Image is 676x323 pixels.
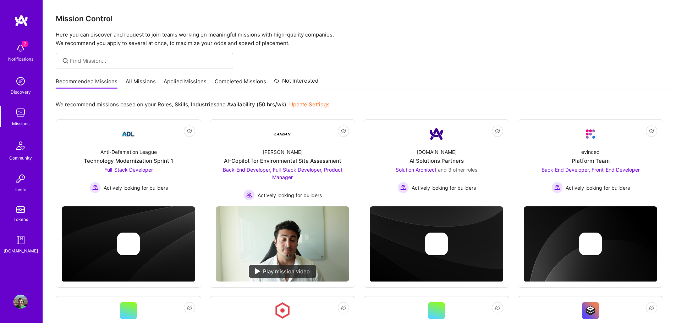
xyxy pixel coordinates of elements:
[274,126,291,143] img: Company Logo
[524,126,657,201] a: Company LogoevincedPlatform TeamBack-End Developer, Front-End Developer Actively looking for buil...
[216,206,349,282] img: No Mission
[61,57,70,65] i: icon SearchGrey
[56,78,117,89] a: Recommended Missions
[126,78,156,89] a: All Missions
[12,120,29,127] div: Missions
[13,295,28,309] img: User Avatar
[542,167,640,173] span: Back-End Developer, Front-End Developer
[438,167,477,173] span: and 3 other roles
[62,206,195,282] img: cover
[70,57,228,65] input: Find Mission...
[495,128,500,134] i: icon EyeClosed
[56,30,663,48] p: Here you can discover and request to join teams working on meaningful missions with high-quality ...
[216,126,349,201] a: Company Logo[PERSON_NAME]AI-Copilot for Environmental Site AssessmentBack-End Developer, Full-Sta...
[56,101,330,108] p: We recommend missions based on your , , and .
[412,184,476,191] span: Actively looking for builders
[227,101,286,108] b: Availability (50 hrs/wk)
[223,167,342,180] span: Back-End Developer, Full-Stack Developer, Product Manager
[13,41,28,55] img: bell
[13,233,28,247] img: guide book
[175,101,188,108] b: Skills
[417,148,457,156] div: [DOMAIN_NAME]
[62,126,195,201] a: Company LogoAnti-Defamation LeagueTechnology Modernization Sprint 1Full-Stack Developer Actively ...
[410,157,464,165] div: AI Solutions Partners
[14,14,28,27] img: logo
[224,157,341,165] div: AI-Copilot for Environmental Site Assessment
[12,137,29,154] img: Community
[524,206,657,282] img: cover
[396,167,436,173] span: Solution Architect
[572,157,610,165] div: Platform Team
[582,126,599,143] img: Company Logo
[187,305,192,311] i: icon EyeClosed
[120,126,137,143] img: Company Logo
[191,101,216,108] b: Industries
[566,184,630,191] span: Actively looking for builders
[13,74,28,88] img: discovery
[158,101,172,108] b: Roles
[117,233,140,255] img: Company logo
[274,302,291,319] img: Company Logo
[649,305,654,311] i: icon EyeClosed
[370,126,503,201] a: Company Logo[DOMAIN_NAME]AI Solutions PartnersSolution Architect and 3 other rolesActively lookin...
[215,78,266,89] a: Completed Missions
[649,128,654,134] i: icon EyeClosed
[22,41,28,47] span: 2
[56,14,663,23] h3: Mission Control
[428,126,445,143] img: Company Logo
[579,233,602,255] img: Company logo
[8,55,33,63] div: Notifications
[13,172,28,186] img: Invite
[551,182,563,193] img: Actively looking for builders
[263,148,303,156] div: [PERSON_NAME]
[104,167,153,173] span: Full-Stack Developer
[582,302,599,319] img: Company Logo
[4,247,38,255] div: [DOMAIN_NAME]
[187,128,192,134] i: icon EyeClosed
[15,186,26,193] div: Invite
[397,182,409,193] img: Actively looking for builders
[100,148,157,156] div: Anti-Defamation League
[341,128,346,134] i: icon EyeClosed
[274,77,318,89] a: Not Interested
[425,233,448,255] img: Company logo
[341,305,346,311] i: icon EyeClosed
[11,88,31,96] div: Discovery
[104,184,168,191] span: Actively looking for builders
[249,265,316,278] div: Play mission video
[289,101,330,108] a: Update Settings
[84,157,173,165] div: Technology Modernization Sprint 1
[258,191,322,199] span: Actively looking for builders
[16,206,25,213] img: tokens
[581,148,600,156] div: evinced
[243,189,255,201] img: Actively looking for builders
[13,216,28,223] div: Tokens
[255,268,260,274] img: play
[89,182,101,193] img: Actively looking for builders
[9,154,32,162] div: Community
[164,78,207,89] a: Applied Missions
[495,305,500,311] i: icon EyeClosed
[13,106,28,120] img: teamwork
[12,295,29,309] a: User Avatar
[370,206,503,282] img: cover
